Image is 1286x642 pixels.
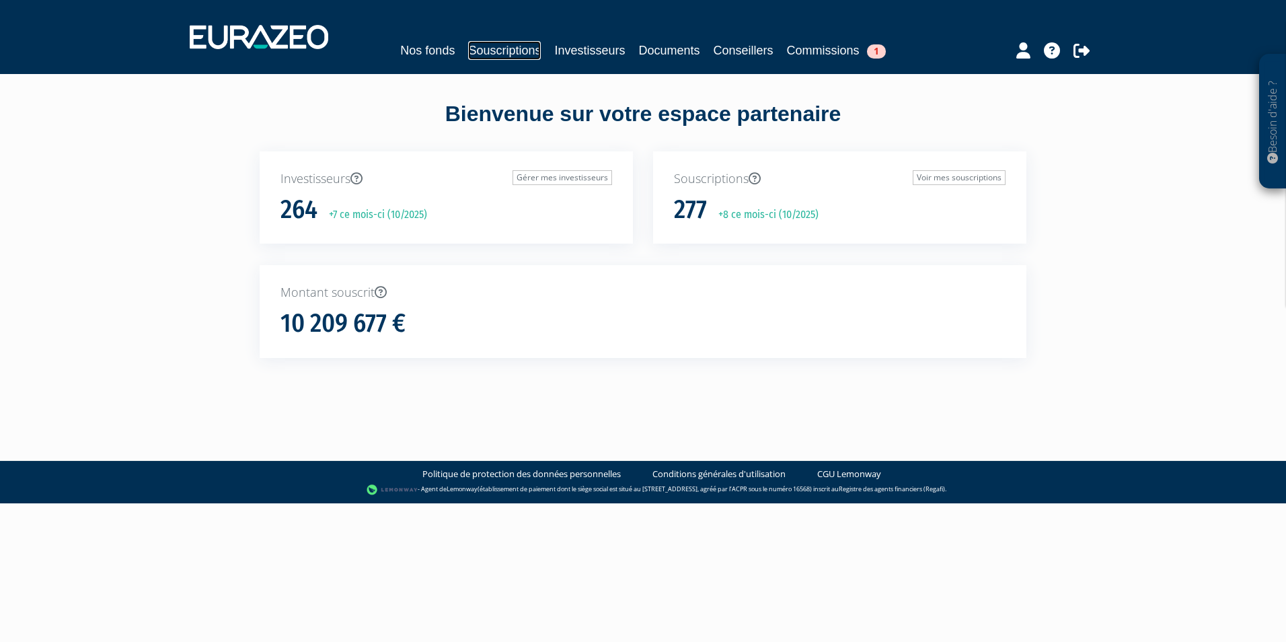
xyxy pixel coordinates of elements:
a: Gérer mes investisseurs [513,170,612,185]
a: CGU Lemonway [817,468,881,480]
p: +7 ce mois-ci (10/2025) [319,207,427,223]
a: Conseillers [714,41,773,60]
a: Conditions générales d'utilisation [652,468,786,480]
h1: 264 [280,196,317,224]
p: +8 ce mois-ci (10/2025) [709,207,819,223]
h1: 10 209 677 € [280,310,406,338]
p: Souscriptions [674,170,1006,188]
a: Voir mes souscriptions [913,170,1006,185]
a: Nos fonds [400,41,455,60]
img: 1732889491-logotype_eurazeo_blanc_rvb.png [190,25,328,49]
a: Lemonway [447,485,478,493]
p: Besoin d'aide ? [1265,61,1281,182]
span: 1 [867,44,886,59]
img: logo-lemonway.png [367,483,418,497]
h1: 277 [674,196,707,224]
a: Documents [639,41,700,60]
a: Registre des agents financiers (Regafi) [839,485,945,493]
div: Bienvenue sur votre espace partenaire [250,99,1036,151]
div: - Agent de (établissement de paiement dont le siège social est situé au [STREET_ADDRESS], agréé p... [13,483,1273,497]
a: Politique de protection des données personnelles [422,468,621,480]
a: Souscriptions [468,41,541,60]
a: Commissions1 [787,41,886,60]
p: Montant souscrit [280,284,1006,301]
a: Investisseurs [554,41,625,60]
p: Investisseurs [280,170,612,188]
